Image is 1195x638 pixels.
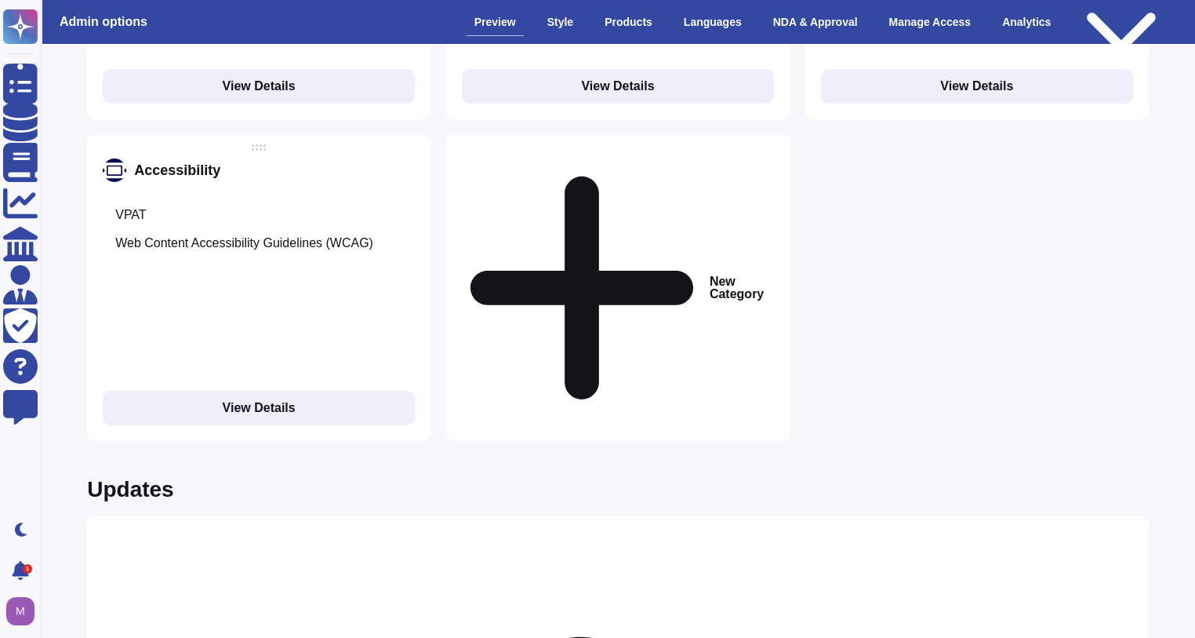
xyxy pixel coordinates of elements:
div: Manage Access [881,9,979,35]
div: Analytics [994,9,1059,35]
div: Languages [676,9,750,35]
button: View Details [103,391,415,425]
div: Products [597,9,660,35]
div: New Category [446,135,790,441]
div: VPAT [115,207,146,223]
button: user [3,594,45,629]
button: View Details [103,69,415,104]
div: Preview [467,9,524,36]
div: Updates [87,479,173,501]
div: 1 [23,564,32,574]
h3: Admin options [60,14,147,29]
img: user [6,597,35,625]
button: View Details [462,69,774,104]
div: NDA & Approval [765,9,866,35]
button: View Details [821,69,1133,104]
div: Accessibility [134,162,220,178]
div: Style [539,9,581,35]
div: Web Content Accessibility Guidelines (WCAG) [115,235,373,251]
